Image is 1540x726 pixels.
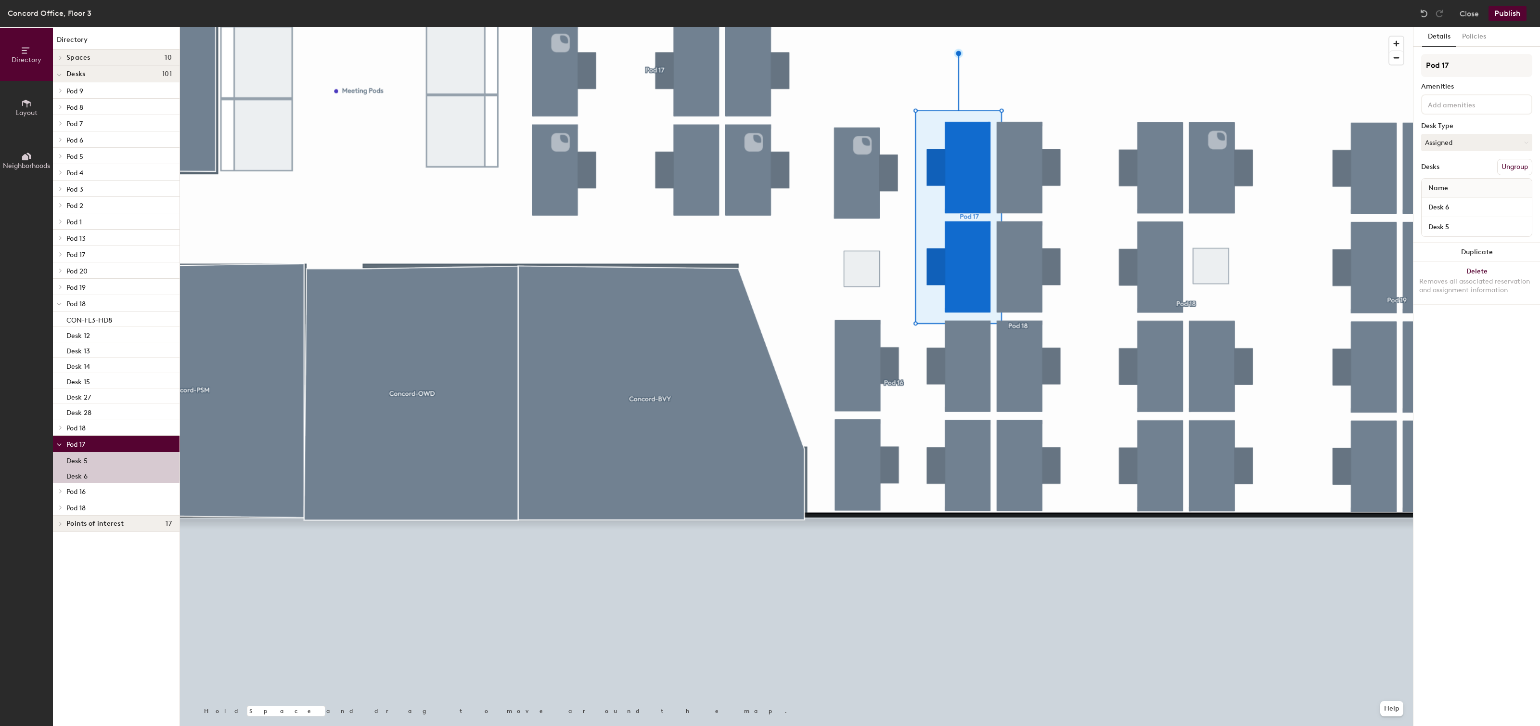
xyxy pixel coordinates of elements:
p: Desk 12 [66,329,90,340]
div: Desks [1421,163,1439,171]
span: Pod 1 [66,218,82,226]
img: Undo [1419,9,1429,18]
span: Points of interest [66,520,124,528]
div: Amenities [1421,83,1532,91]
span: Pod 16 [66,488,86,496]
span: Pod 7 [66,120,83,128]
span: Pod 2 [66,202,83,210]
span: Pod 3 [66,185,83,194]
button: Help [1380,701,1403,716]
button: Policies [1456,27,1492,47]
span: Pod 4 [66,169,83,177]
button: Assigned [1421,134,1532,151]
button: DeleteRemoves all associated reservation and assignment information [1413,262,1540,304]
span: 17 [166,520,172,528]
span: Pod 17 [66,441,85,449]
span: Pod 18 [66,424,86,432]
input: Unnamed desk [1424,201,1530,214]
p: Desk 28 [66,406,91,417]
p: CON-FL3-HD8 [66,313,112,324]
input: Unnamed desk [1424,220,1530,233]
span: Pod 18 [66,504,86,512]
span: Pod 20 [66,267,88,275]
span: Pod 5 [66,153,83,161]
div: Concord Office, Floor 3 [8,7,91,19]
input: Add amenities [1426,98,1513,110]
p: Desk 6 [66,469,88,480]
span: Name [1424,180,1453,197]
span: Pod 17 [66,251,85,259]
span: Neighborhoods [3,162,50,170]
p: Desk 13 [66,344,90,355]
img: Redo [1435,9,1444,18]
h1: Directory [53,35,180,50]
span: Pod 19 [66,284,86,292]
span: Pod 6 [66,136,83,144]
button: Close [1460,6,1479,21]
span: Pod 9 [66,87,83,95]
button: Details [1422,27,1456,47]
p: Desk 14 [66,360,90,371]
span: Pod 8 [66,104,83,112]
span: Spaces [66,54,90,62]
span: Layout [16,109,38,117]
span: Pod 13 [66,234,86,243]
p: Desk 15 [66,375,90,386]
p: Desk 5 [66,454,88,465]
button: Ungroup [1497,159,1532,175]
button: Publish [1489,6,1527,21]
div: Desk Type [1421,122,1532,130]
div: Removes all associated reservation and assignment information [1419,277,1534,295]
span: Pod 18 [66,300,86,308]
span: 101 [162,70,172,78]
span: Desks [66,70,85,78]
span: Directory [12,56,41,64]
p: Desk 27 [66,390,91,402]
span: 10 [165,54,172,62]
button: Duplicate [1413,243,1540,262]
